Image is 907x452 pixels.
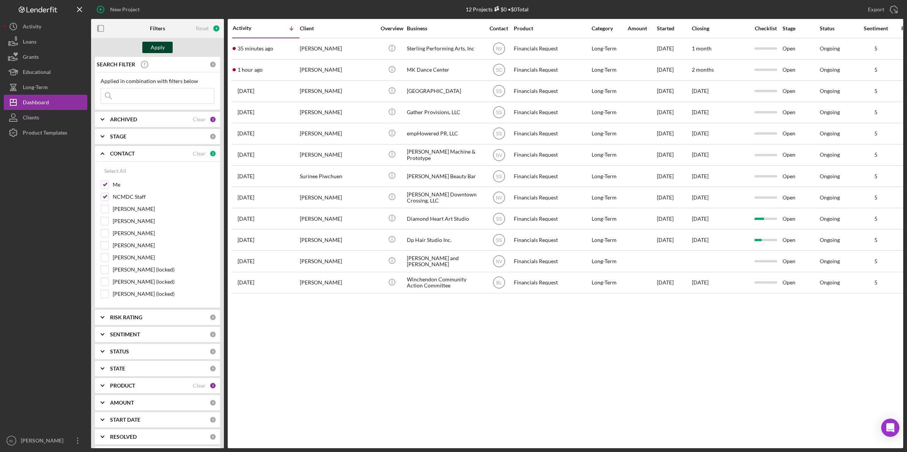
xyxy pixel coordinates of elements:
div: 5 [857,173,895,179]
div: [PERSON_NAME] [300,102,376,122]
div: Long-Term [592,230,627,250]
div: Loans [23,34,36,51]
time: 2025-05-13 13:52 [238,258,254,264]
button: Product Templates [4,125,87,140]
button: New Project [91,2,147,17]
div: Financials Request [514,251,590,271]
button: Educational [4,64,87,80]
text: NV [496,152,502,158]
div: Long-Term [592,39,627,59]
div: Financials Request [514,273,590,293]
div: Product Templates [23,125,67,142]
div: Ongoing [820,173,840,179]
div: Dashboard [23,95,49,112]
div: [PERSON_NAME] [300,209,376,229]
div: Sterling Performing Arts, Inc [407,39,483,59]
div: Winchendon Community Action Committee [407,273,483,293]
div: 5 [857,88,895,94]
div: Financials Request [514,145,590,165]
div: Financials Request [514,187,590,207]
div: 0 [209,365,216,372]
div: Open [783,124,819,144]
div: Financials Request [514,166,590,186]
b: ARCHIVED [110,116,137,122]
div: Export [868,2,884,17]
text: BL [496,280,502,286]
div: 0 [209,433,216,440]
time: [DATE] [692,279,709,286]
a: Long-Term [4,80,87,95]
button: Dashboard [4,95,87,110]
div: Open [783,166,819,186]
div: Long-Term [592,145,627,165]
time: [DATE] [692,173,709,179]
time: [DATE] [692,88,709,94]
time: 2025-05-19 21:01 [238,216,254,222]
b: CONTACT [110,151,135,157]
div: Financials Request [514,209,590,229]
div: [PERSON_NAME] Beauty Bar [407,166,483,186]
div: MK Dance Center [407,60,483,80]
div: Ongoing [820,88,840,94]
label: NCMDC Staff [113,193,214,201]
div: New Project [110,2,140,17]
div: Ongoing [820,279,840,286]
text: SS [496,216,502,221]
div: 4 [213,25,220,32]
div: [DATE] [657,39,691,59]
text: NV [496,259,502,264]
div: Long-Term [592,81,627,101]
div: 0 [209,133,216,140]
div: [PERSON_NAME] [19,433,68,450]
div: [DATE] [657,124,691,144]
div: Long-Term [592,273,627,293]
label: [PERSON_NAME] [113,217,214,225]
div: Open [783,209,819,229]
div: Open [783,230,819,250]
div: Long-Term [592,187,627,207]
label: Me [113,181,214,188]
div: Clear [193,116,206,122]
div: [DATE] [657,166,691,186]
div: Open [783,39,819,59]
div: Business [407,25,483,31]
div: 5 [857,67,895,73]
div: Stage [783,25,819,31]
div: Clients [23,110,39,127]
time: 2 months [692,66,714,73]
b: RISK RATING [110,314,142,320]
div: 5 [857,109,895,115]
div: Contact [485,25,513,31]
div: Long-Term [592,251,627,271]
div: Financials Request [514,81,590,101]
div: [PERSON_NAME] [300,187,376,207]
label: [PERSON_NAME] [113,205,214,213]
b: STAGE [110,133,126,140]
b: RESOLVED [110,434,137,440]
div: Long-Term [592,124,627,144]
div: [PERSON_NAME] [300,124,376,144]
div: [GEOGRAPHIC_DATA] [407,81,483,101]
button: Apply [142,42,173,53]
div: Ongoing [820,109,840,115]
text: SS [496,110,502,115]
time: 2025-05-16 17:03 [238,237,254,243]
time: 2025-05-21 21:50 [238,173,254,179]
text: SS [496,174,502,179]
div: Surinee Piwchuen [300,166,376,186]
b: PRODUCT [110,383,135,389]
div: Product [514,25,590,31]
b: STATE [110,366,125,372]
div: Long-Term [592,60,627,80]
text: SS [496,89,502,94]
text: SS [496,237,502,243]
div: 2 [209,150,216,157]
div: Open [783,81,819,101]
time: [DATE] [692,151,709,158]
time: [DATE] [692,130,709,137]
a: Activity [4,19,87,34]
div: Open [783,145,819,165]
div: 0 [209,331,216,338]
time: [DATE] [692,215,709,222]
